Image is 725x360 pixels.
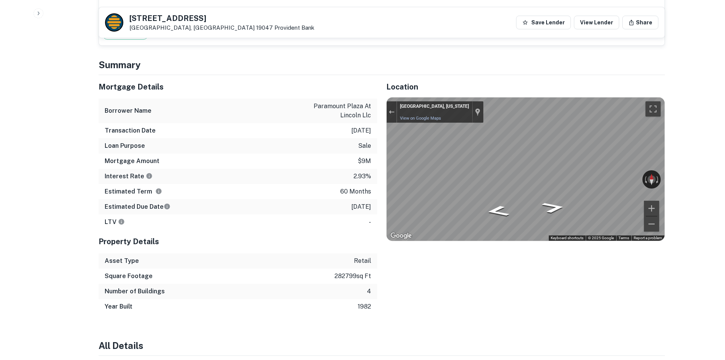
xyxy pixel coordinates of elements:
[351,126,371,135] p: [DATE]
[642,170,648,189] button: Rotate counterclockwise
[644,216,659,232] button: Zoom out
[476,203,519,219] path: Go West
[303,102,371,120] p: paramount plaza at lincoln llc
[105,141,145,150] h6: Loan Purpose
[340,187,371,196] p: 60 months
[105,157,159,166] h6: Mortgage Amount
[354,256,371,266] p: retail
[387,98,664,241] div: Map
[105,106,151,115] h6: Borrower Name
[351,202,371,211] p: [DATE]
[386,81,665,93] h5: Location
[105,256,139,266] h6: Asset Type
[105,302,132,311] h6: Year Built
[574,16,619,29] a: View Lender
[358,157,371,166] p: $9m
[634,236,662,240] a: Report a problem
[588,236,614,240] span: © 2025 Google
[618,236,629,240] a: Terms (opens in new tab)
[105,187,162,196] h6: Estimated Term
[475,108,480,116] a: Show location on map
[146,173,153,179] svg: The interest rates displayed on the website are for informational purposes only and may be report...
[105,126,156,135] h6: Transaction Date
[118,218,125,225] svg: LTVs displayed on the website are for informational purposes only and may be reported incorrectly...
[354,172,371,181] p: 2.93%
[129,24,314,31] p: [GEOGRAPHIC_DATA], [GEOGRAPHIC_DATA] 19047
[387,107,397,117] button: Exit the Street View
[400,104,469,110] div: [GEOGRAPHIC_DATA], [US_STATE]
[645,101,661,117] button: Toggle fullscreen view
[99,58,665,72] h4: Summary
[267,4,332,25] td: [DATE]
[164,203,170,210] svg: Estimate is based on a standard schedule for this type of loan.
[655,170,661,189] button: Rotate clockwise
[551,235,583,241] button: Keyboard shortcuts
[99,339,665,352] h4: All Details
[358,141,371,150] p: sale
[105,172,153,181] h6: Interest Rate
[335,272,371,281] p: 282799 sq ft
[389,231,414,241] img: Google
[400,116,441,121] a: View on Google Maps
[99,81,377,93] h5: Mortgage Details
[648,170,655,189] button: Reset the view
[622,16,658,29] button: Share
[516,16,571,29] button: Save Lender
[687,299,725,336] iframe: Chat Widget
[367,287,371,296] p: 4
[369,218,371,227] p: -
[389,231,414,241] a: Open this area in Google Maps (opens a new window)
[105,218,125,227] h6: LTV
[155,188,162,195] svg: Term is based on a standard schedule for this type of loan.
[387,98,664,241] div: Street View
[644,201,659,216] button: Zoom in
[129,14,314,22] h5: [STREET_ADDRESS]
[532,199,575,216] path: Go East
[99,236,377,247] h5: Property Details
[105,272,153,281] h6: Square Footage
[358,302,371,311] p: 1982
[274,24,314,31] a: Provident Bank
[105,287,165,296] h6: Number of Buildings
[105,202,170,211] h6: Estimated Due Date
